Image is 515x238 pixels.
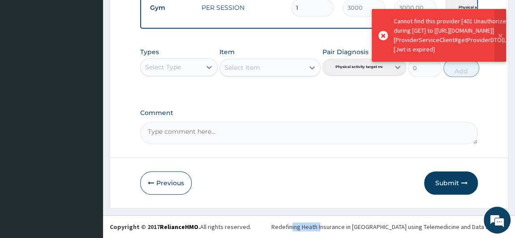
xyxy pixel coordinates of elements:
label: Item [219,47,235,56]
button: Add [443,59,479,77]
textarea: Type your message and hit 'Enter' [4,150,171,181]
div: Chat with us now [47,50,150,62]
div: Minimize live chat window [147,4,168,26]
label: Pair Diagnosis [322,47,369,56]
div: Select Type [145,63,181,72]
label: Comment [140,109,478,117]
button: Submit [424,171,478,195]
label: Types [140,48,159,56]
span: We're online! [52,65,124,156]
div: Redefining Heath Insurance in [GEOGRAPHIC_DATA] using Telemedicine and Data Science! [271,222,508,231]
img: d_794563401_company_1708531726252_794563401 [17,45,36,67]
button: Previous [140,171,192,195]
a: RelianceHMO [160,223,198,231]
strong: Copyright © 2017 . [110,223,200,231]
footer: All rights reserved. [103,215,515,238]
